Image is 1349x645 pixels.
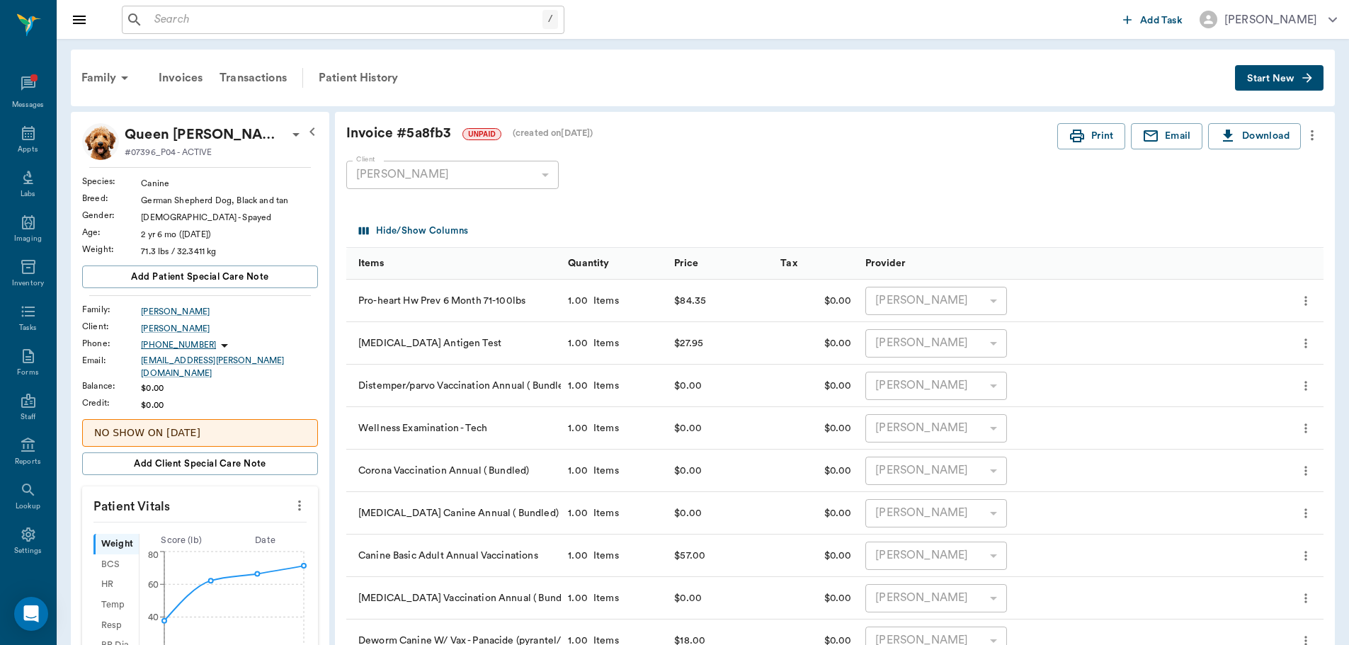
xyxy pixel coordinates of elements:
[568,336,588,350] div: 1.00
[141,339,216,351] p: [PHONE_NUMBER]
[588,549,619,563] div: Items
[1295,374,1316,398] button: more
[140,534,224,547] div: Score ( lb )
[865,457,1007,485] div: [PERSON_NAME]
[773,450,858,492] div: $0.00
[780,244,797,283] div: Tax
[568,464,588,478] div: 1.00
[865,414,1007,443] div: [PERSON_NAME]
[346,535,561,577] div: Canine Basic Adult Annual Vaccinations
[1295,544,1316,568] button: more
[149,10,542,30] input: Search
[15,457,41,467] div: Reports
[346,492,561,535] div: [MEDICAL_DATA] Canine Annual ( Bundled)
[82,486,318,522] p: Patient Vitals
[346,322,561,365] div: [MEDICAL_DATA] Antigen Test
[223,534,307,547] div: Date
[568,244,609,283] div: Quantity
[588,336,619,350] div: Items
[674,588,702,609] div: $0.00
[674,503,702,524] div: $0.00
[21,189,35,200] div: Labs
[125,123,288,146] div: Queen Luce
[674,375,702,396] div: $0.00
[513,127,593,140] div: (created on [DATE] )
[773,492,858,535] div: $0.00
[150,61,211,95] a: Invoices
[94,426,306,440] p: NO SHOW ON [DATE]
[65,6,93,34] button: Close drawer
[17,367,38,378] div: Forms
[346,577,561,620] div: [MEDICAL_DATA] Vaccination Annual ( Bundled)
[773,322,858,365] div: $0.00
[773,365,858,407] div: $0.00
[588,379,619,393] div: Items
[93,534,139,554] div: Weight
[773,535,858,577] div: $0.00
[1188,6,1348,33] button: [PERSON_NAME]
[674,290,706,312] div: $84.35
[148,613,159,622] tspan: 40
[1208,123,1301,149] button: Download
[1235,65,1324,91] button: Start New
[1295,331,1316,355] button: more
[865,287,1007,315] div: [PERSON_NAME]
[858,248,1073,280] div: Provider
[141,245,318,258] div: 71.3 lbs / 32.3411 kg
[288,493,311,518] button: more
[1301,123,1324,147] button: more
[82,396,141,409] div: Credit :
[346,123,1057,144] div: Invoice # 5a8fb3
[125,123,288,146] p: Queen [PERSON_NAME]
[82,243,141,256] div: Weight :
[773,407,858,450] div: $0.00
[355,220,472,242] button: Select columns
[667,248,773,280] div: Price
[141,322,318,335] a: [PERSON_NAME]
[12,100,45,110] div: Messages
[82,452,318,475] button: Add client Special Care Note
[773,280,858,322] div: $0.00
[82,320,141,333] div: Client :
[674,460,702,481] div: $0.00
[82,379,141,392] div: Balance :
[82,175,141,188] div: Species :
[141,177,318,190] div: Canine
[141,382,318,394] div: $0.00
[346,407,561,450] div: Wellness Examination - Tech
[1131,123,1202,149] button: Email
[568,294,588,308] div: 1.00
[21,412,35,423] div: Staff
[16,501,40,512] div: Lookup
[82,209,141,222] div: Gender :
[568,549,588,563] div: 1.00
[141,228,318,241] div: 2 yr 6 mo ([DATE])
[773,248,858,280] div: Tax
[674,333,703,354] div: $27.95
[141,211,318,224] div: [DEMOGRAPHIC_DATA] - Spayed
[131,269,268,285] span: Add patient Special Care Note
[148,551,159,559] tspan: 80
[211,61,295,95] a: Transactions
[1224,11,1317,28] div: [PERSON_NAME]
[568,421,588,435] div: 1.00
[674,418,702,439] div: $0.00
[1057,123,1125,149] button: Print
[14,597,48,631] div: Open Intercom Messenger
[1117,6,1188,33] button: Add Task
[310,61,406,95] a: Patient History
[82,337,141,350] div: Phone :
[82,266,318,288] button: Add patient Special Care Note
[14,546,42,556] div: Settings
[346,280,561,322] div: Pro-heart Hw Prev 6 Month 71-100lbs
[588,506,619,520] div: Items
[346,161,559,189] div: [PERSON_NAME]
[141,305,318,318] div: [PERSON_NAME]
[134,456,266,472] span: Add client Special Care Note
[93,615,139,636] div: Resp
[141,354,318,379] a: [EMAIL_ADDRESS][PERSON_NAME][DOMAIN_NAME]
[568,379,588,393] div: 1.00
